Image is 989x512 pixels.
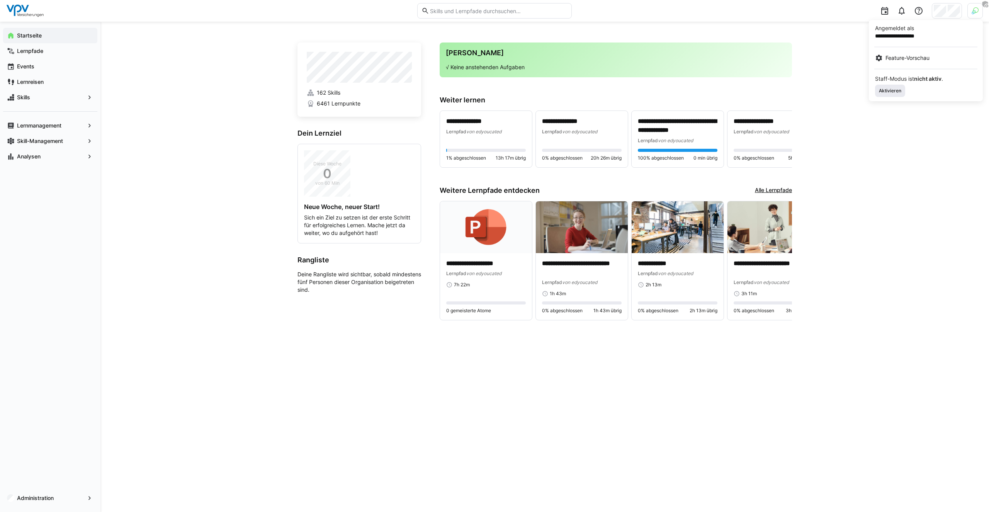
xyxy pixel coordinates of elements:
[875,24,977,32] p: Angemeldet als
[914,75,941,82] strong: nicht aktiv
[875,76,977,82] div: Staff-Modus ist .
[875,85,905,97] button: Aktivieren
[885,54,930,62] span: Feature-Vorschau
[878,88,902,94] span: Aktivieren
